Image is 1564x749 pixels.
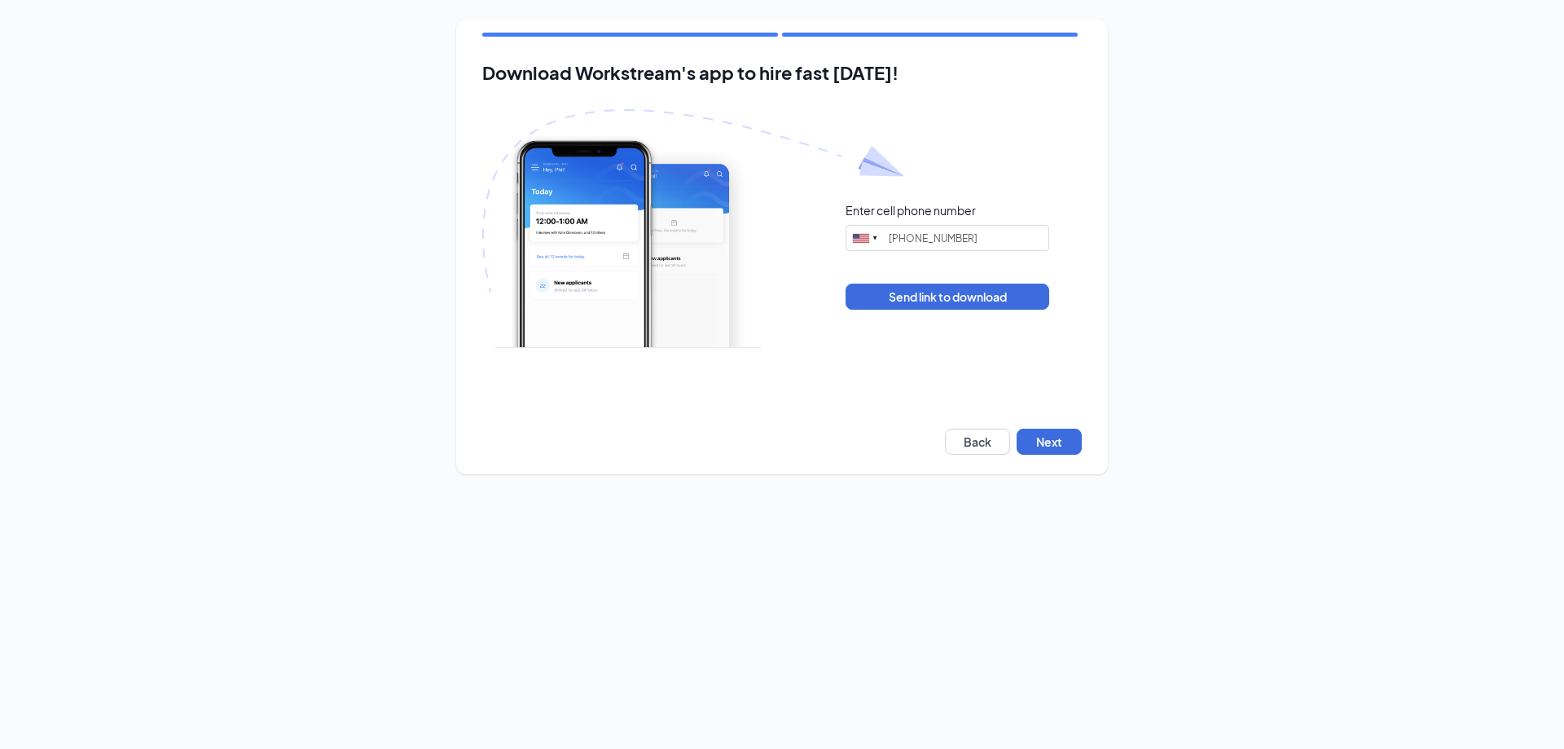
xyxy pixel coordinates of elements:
[1017,429,1082,455] button: Next
[482,109,904,348] img: Download Workstream's app with paper plane
[846,202,976,218] div: Enter cell phone number
[945,429,1010,455] button: Back
[846,284,1049,310] button: Send link to download
[846,226,884,250] div: United States: +1
[482,63,1082,83] h2: Download Workstream's app to hire fast [DATE]!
